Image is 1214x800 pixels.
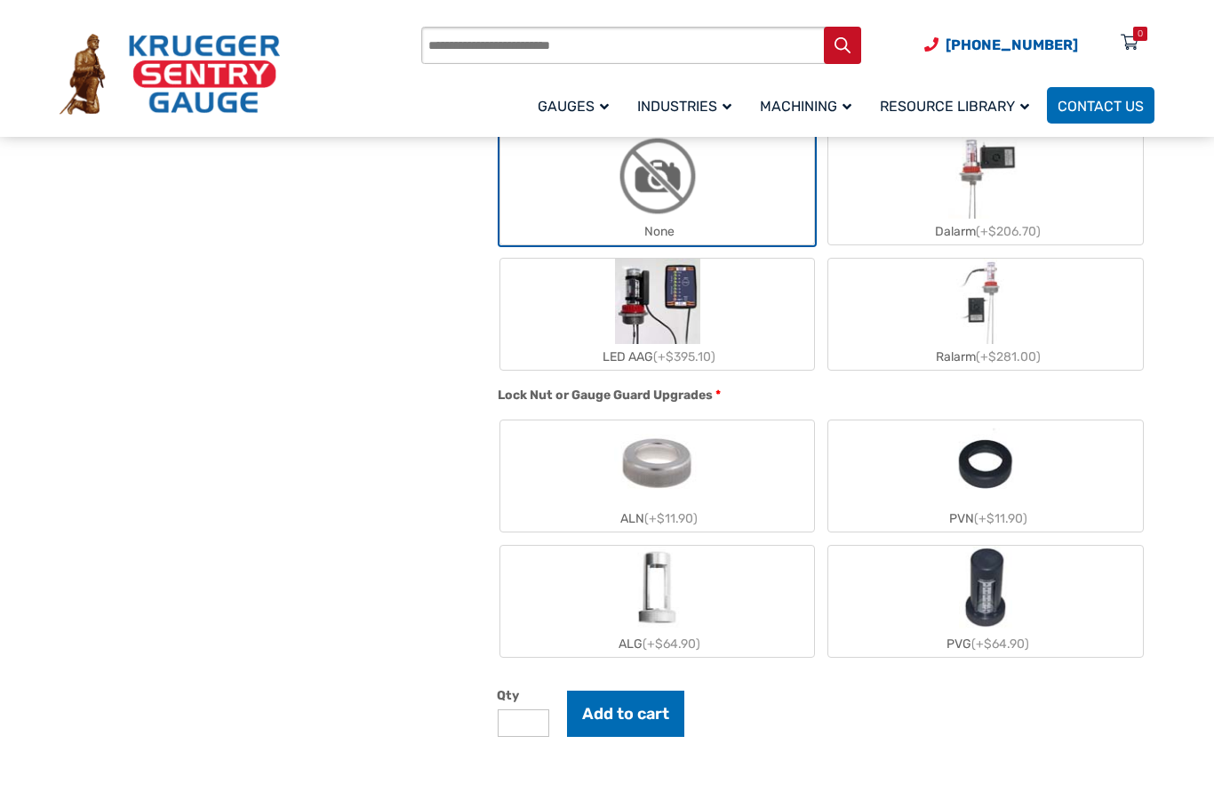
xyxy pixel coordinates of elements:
[828,631,1143,657] div: PVG
[924,34,1078,56] a: Phone Number (920) 434-8860
[498,388,713,403] span: Lock Nut or Gauge Guard Upgrades
[869,84,1047,126] a: Resource Library
[828,259,1143,370] label: Ralarm
[567,691,684,737] button: Add to cart
[653,349,715,364] span: (+$395.10)
[627,84,749,126] a: Industries
[828,344,1143,370] div: Ralarm
[974,511,1027,526] span: (+$11.90)
[971,636,1029,652] span: (+$64.90)
[538,98,609,115] span: Gauges
[1047,87,1154,124] a: Contact Us
[500,631,815,657] div: ALG
[1138,27,1143,41] div: 0
[500,219,815,244] div: None
[880,98,1029,115] span: Resource Library
[828,506,1143,532] div: PVN
[976,349,1041,364] span: (+$281.00)
[527,84,627,126] a: Gauges
[500,133,815,244] label: None
[500,344,815,370] div: LED AAG
[828,133,1143,244] label: Dalarm
[500,259,815,370] label: LED AAG
[828,420,1143,532] label: PVN
[760,98,851,115] span: Machining
[643,636,700,652] span: (+$64.90)
[715,386,721,404] abbr: required
[500,546,815,657] label: ALG
[60,34,280,116] img: Krueger Sentry Gauge
[828,219,1143,244] div: Dalarm
[946,36,1078,53] span: [PHONE_NUMBER]
[500,420,815,532] label: ALN
[637,98,731,115] span: Industries
[828,546,1143,657] label: PVG
[498,709,549,737] input: Product quantity
[644,511,698,526] span: (+$11.90)
[1058,98,1144,115] span: Contact Us
[749,84,869,126] a: Machining
[500,506,815,532] div: ALN
[976,224,1041,239] span: (+$206.70)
